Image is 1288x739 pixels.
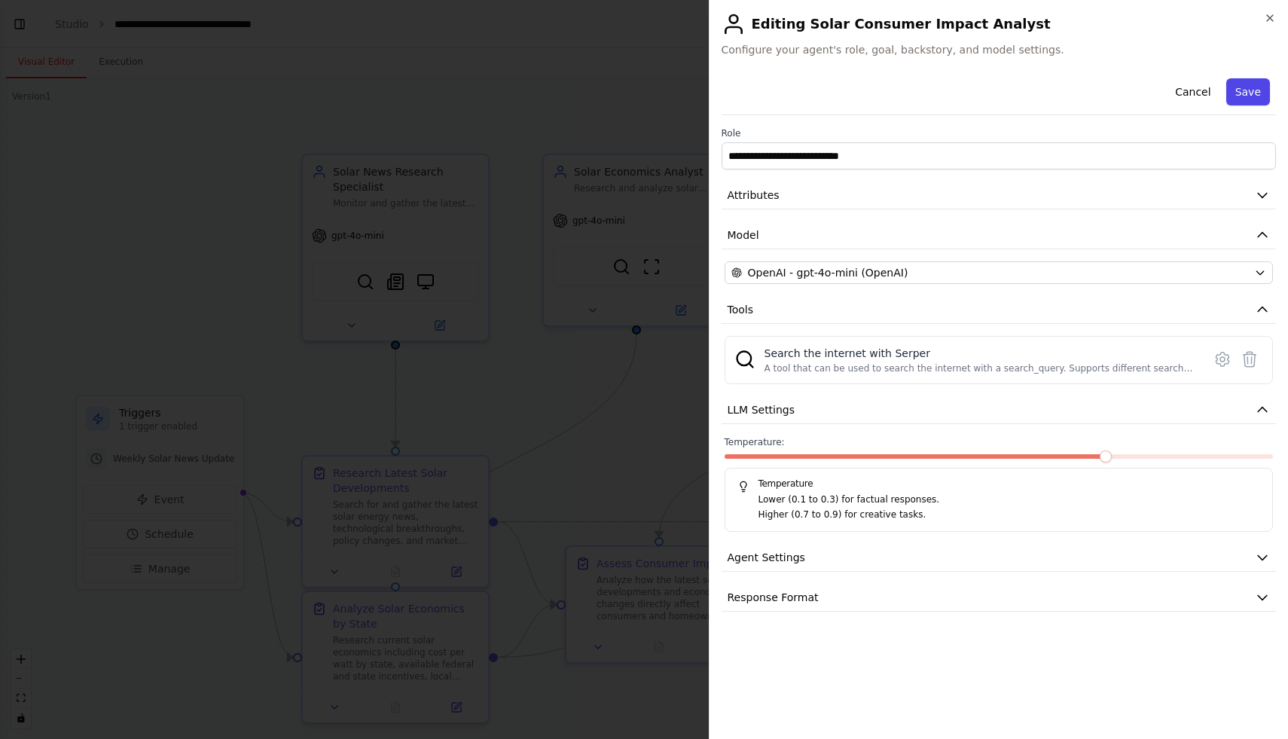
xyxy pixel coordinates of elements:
span: OpenAI - gpt-4o-mini (OpenAI) [748,265,908,280]
span: Temperature: [725,436,785,448]
button: Delete tool [1236,346,1263,373]
span: Model [728,228,759,243]
button: Attributes [722,182,1277,209]
span: Tools [728,302,754,317]
button: Tools [722,296,1277,324]
button: Response Format [722,584,1277,612]
button: OpenAI - gpt-4o-mini (OpenAI) [725,261,1274,284]
button: LLM Settings [722,396,1277,424]
label: Role [722,127,1277,139]
span: LLM Settings [728,402,795,417]
p: Higher (0.7 to 0.9) for creative tasks. [758,508,1261,523]
div: Search the internet with Serper [765,346,1195,361]
button: Configure tool [1209,346,1236,373]
h5: Temperature [737,478,1261,490]
span: Response Format [728,590,819,605]
button: Agent Settings [722,544,1277,572]
img: SerperDevTool [734,349,755,370]
button: Model [722,221,1277,249]
button: Save [1226,78,1270,105]
h2: Editing Solar Consumer Impact Analyst [722,12,1277,36]
span: Attributes [728,188,780,203]
div: A tool that can be used to search the internet with a search_query. Supports different search typ... [765,362,1195,374]
span: Agent Settings [728,550,805,565]
span: Configure your agent's role, goal, backstory, and model settings. [722,42,1277,57]
button: Cancel [1166,78,1219,105]
p: Lower (0.1 to 0.3) for factual responses. [758,493,1261,508]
